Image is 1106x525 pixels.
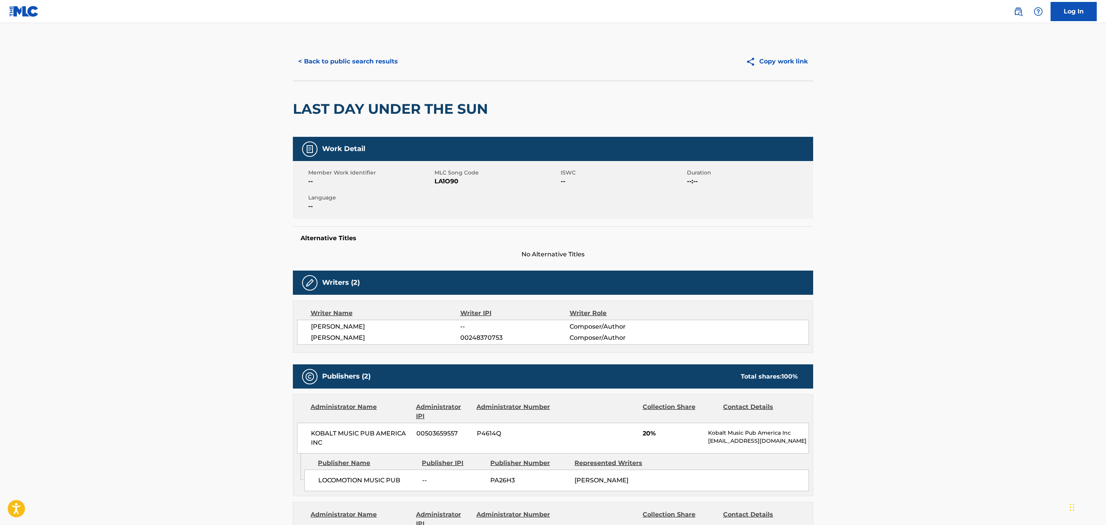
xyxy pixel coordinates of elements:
[311,402,410,421] div: Administrator Name
[416,402,471,421] div: Administrator IPI
[322,372,371,381] h5: Publishers (2)
[570,309,669,318] div: Writer Role
[476,402,551,421] div: Administrator Number
[570,333,669,342] span: Composer/Author
[1051,2,1097,21] a: Log In
[305,278,314,287] img: Writers
[318,459,416,468] div: Publisher Name
[708,437,809,445] p: [EMAIL_ADDRESS][DOMAIN_NAME]
[687,177,811,186] span: --:--
[1034,7,1043,16] img: help
[490,476,569,485] span: PA26H3
[293,100,492,118] h2: LAST DAY UNDER THE SUN
[318,476,416,485] span: LOCOMOTION MUSIC PUB
[434,177,559,186] span: LA1O90
[416,429,471,438] span: 00503659557
[570,322,669,331] span: Composer/Author
[575,459,653,468] div: Represented Writers
[708,429,809,437] p: Kobalt Music Pub America Inc
[322,145,365,153] h5: Work Detail
[460,322,570,331] span: --
[741,372,798,381] div: Total shares:
[746,57,759,66] img: Copy work link
[460,333,570,342] span: 00248370753
[687,169,811,177] span: Duration
[311,322,460,331] span: [PERSON_NAME]
[575,477,628,484] span: [PERSON_NAME]
[1014,7,1023,16] img: search
[322,278,360,287] h5: Writers (2)
[477,429,551,438] span: P4614Q
[422,459,485,468] div: Publisher IPI
[311,429,411,447] span: KOBALT MUSIC PUB AMERICA INC
[723,402,798,421] div: Contact Details
[561,169,685,177] span: ISWC
[308,202,433,211] span: --
[561,177,685,186] span: --
[1068,488,1106,525] iframe: Chat Widget
[308,177,433,186] span: --
[1031,4,1046,19] div: Help
[311,309,460,318] div: Writer Name
[308,169,433,177] span: Member Work Identifier
[9,6,39,17] img: MLC Logo
[305,372,314,381] img: Publishers
[293,52,403,71] button: < Back to public search results
[490,459,569,468] div: Publisher Number
[782,373,798,380] span: 100 %
[422,476,485,485] span: --
[460,309,570,318] div: Writer IPI
[311,333,460,342] span: [PERSON_NAME]
[1011,4,1026,19] a: Public Search
[643,429,702,438] span: 20%
[308,194,433,202] span: Language
[643,402,717,421] div: Collection Share
[305,145,314,154] img: Work Detail
[740,52,813,71] button: Copy work link
[293,250,813,259] span: No Alternative Titles
[434,169,559,177] span: MLC Song Code
[1070,496,1074,519] div: Drag
[301,234,805,242] h5: Alternative Titles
